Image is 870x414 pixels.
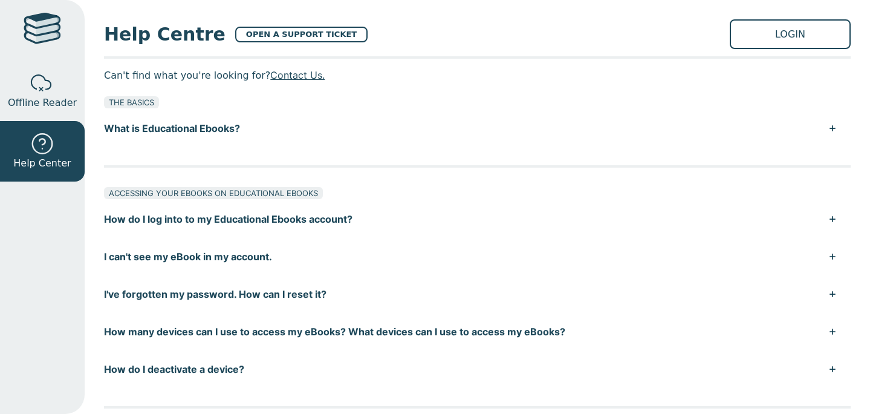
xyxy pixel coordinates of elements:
span: Offline Reader [8,96,77,110]
button: I can't see my eBook in my account. [104,238,851,275]
button: What is Educational Ebooks? [104,110,851,147]
div: ACCESSING YOUR EBOOKS ON EDUCATIONAL EBOOKS [104,187,323,199]
span: Help Centre [104,21,226,48]
a: LOGIN [730,19,851,49]
p: Can't find what you're looking for? [104,66,851,84]
a: OPEN A SUPPORT TICKET [235,27,368,42]
button: How many devices can I use to access my eBooks? What devices can I use to access my eBooks? [104,313,851,350]
a: Contact Us. [270,69,325,81]
button: How do I log into to my Educational Ebooks account? [104,200,851,238]
div: THE BASICS [104,96,159,108]
button: I've forgotten my password. How can I reset it? [104,275,851,313]
button: How do I deactivate a device? [104,350,851,388]
span: Help Center [13,156,71,171]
